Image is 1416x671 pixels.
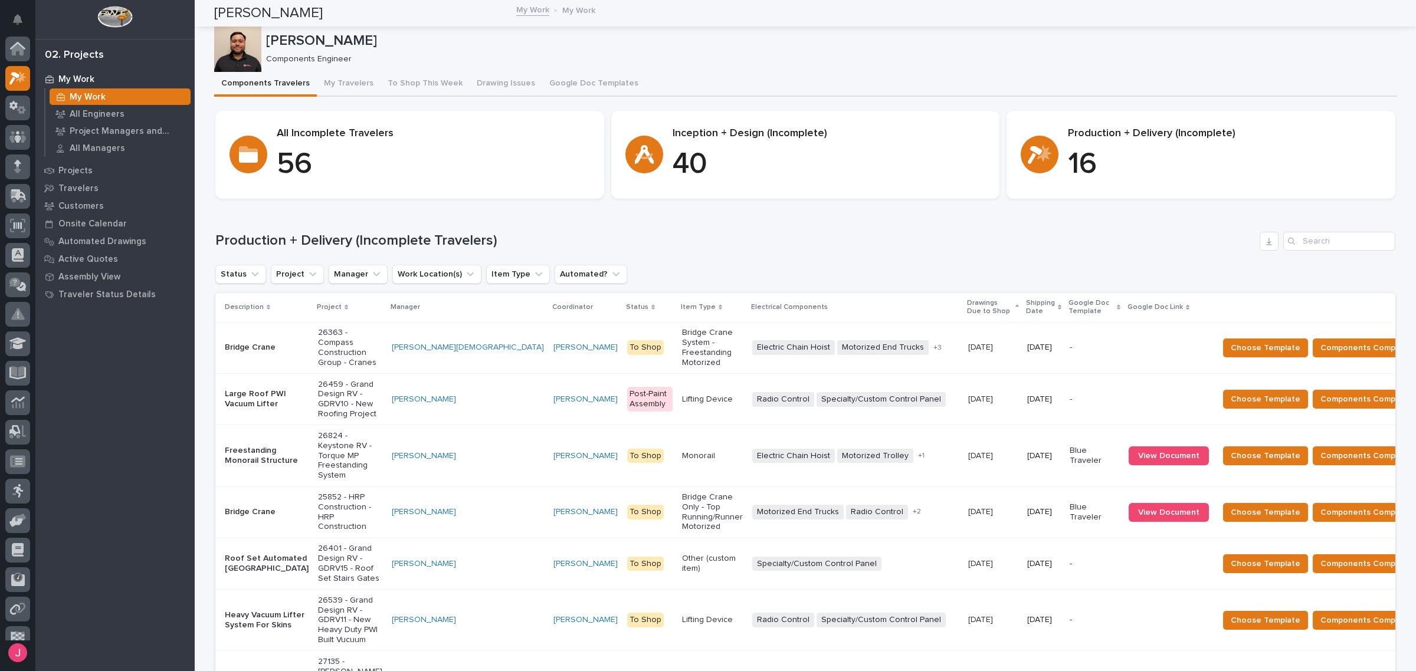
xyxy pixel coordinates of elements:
a: My Work [35,70,195,88]
div: To Shop [627,505,664,519]
a: Travelers [35,179,195,197]
span: Specialty/Custom Control Panel [817,392,946,407]
p: Bridge Crane Only - Top Running/Runner Motorized [682,492,743,532]
p: Travelers [58,183,99,194]
button: Manager [329,265,388,284]
a: Customers [35,197,195,215]
p: Lifting Device [682,615,743,625]
span: Radio Control [752,613,814,627]
p: Freestanding Monorail Structure [225,446,309,466]
button: Work Location(s) [392,265,481,284]
p: All Incomplete Travelers [277,127,590,140]
p: [DATE] [1027,451,1060,461]
div: To Shop [627,557,664,571]
p: 26459 - Grand Design RV - GDRV10 - New Roofing Project [318,380,382,419]
button: Choose Template [1223,554,1308,573]
p: My Work [70,92,106,103]
span: Radio Control [752,392,814,407]
p: [DATE] [1027,343,1060,353]
p: [DATE] [1027,615,1060,625]
p: Status [626,301,648,314]
span: Electric Chain Hoist [752,340,835,355]
p: All Engineers [70,109,124,120]
span: Choose Template [1231,557,1300,571]
p: Customers [58,201,104,212]
button: Choose Template [1223,503,1308,522]
p: Traveler Status Details [58,290,156,300]
a: Assembly View [35,268,195,285]
div: Notifications [15,14,30,33]
button: Drawing Issues [470,72,542,97]
span: View Document [1138,508,1199,517]
button: Notifications [5,7,30,32]
p: - [1070,615,1119,625]
a: [PERSON_NAME] [553,343,618,353]
p: Active Quotes [58,254,118,265]
div: To Shop [627,449,664,463]
span: Components Complete [1320,392,1411,406]
span: Choose Template [1231,392,1300,406]
span: Motorized Trolley [837,449,913,463]
p: Monorail [682,451,743,461]
img: Workspace Logo [97,6,132,28]
span: Components Complete [1320,557,1411,571]
p: [DATE] [968,505,995,517]
div: Post-Paint Assembly [627,387,673,412]
span: Components Complete [1320,505,1411,519]
p: [PERSON_NAME] [266,32,1392,50]
a: [PERSON_NAME][DEMOGRAPHIC_DATA] [392,343,544,353]
a: All Engineers [45,106,195,122]
p: Heavy Vacuum Lifter System For Skins [225,610,309,630]
p: Description [225,301,264,314]
a: [PERSON_NAME] [553,451,618,461]
p: [DATE] [968,340,995,353]
p: Shipping Date [1026,297,1055,318]
p: [DATE] [968,449,995,461]
span: View Document [1138,452,1199,460]
p: Coordinator [552,301,593,314]
p: Lifting Device [682,394,743,404]
p: [DATE] [968,392,995,404]
p: Drawings Due to Shop [967,297,1012,318]
div: To Shop [627,340,664,355]
p: My Work [562,3,595,16]
p: 26401 - Grand Design RV - GDRV15 - Roof Set Stairs Gates [318,544,382,583]
p: Google Doc Link [1127,301,1183,314]
a: Active Quotes [35,250,195,268]
a: [PERSON_NAME] [392,615,456,625]
p: [DATE] [1027,394,1060,404]
button: Components Travelers [214,72,317,97]
a: View Document [1129,446,1209,465]
p: Onsite Calendar [58,219,127,229]
input: Search [1283,232,1395,251]
span: Components Complete [1320,449,1411,463]
h1: Production + Delivery (Incomplete Travelers) [215,232,1255,249]
a: [PERSON_NAME] [392,507,456,517]
a: [PERSON_NAME] [392,559,456,569]
p: Bridge Crane [225,343,309,353]
p: 56 [277,147,590,182]
span: Components Complete [1320,341,1411,355]
span: Components Complete [1320,613,1411,627]
p: Production + Delivery (Incomplete) [1068,127,1381,140]
p: Roof Set Automated [GEOGRAPHIC_DATA] [225,554,309,574]
button: Automated? [555,265,627,284]
p: Assembly View [58,272,120,282]
span: Specialty/Custom Control Panel [817,613,946,627]
button: Project [271,265,324,284]
p: 26363 - Compass Construction Group - Cranes [318,328,382,367]
p: Projects [58,166,93,176]
p: - [1070,343,1119,353]
p: Bridge Crane System - Freestanding Motorized [682,328,743,367]
span: Radio Control [846,505,908,519]
span: Electric Chain Hoist [752,449,835,463]
a: My Work [516,2,549,16]
p: Blue Traveler [1070,446,1119,466]
p: Project Managers and Engineers [70,126,186,137]
a: [PERSON_NAME] [553,394,618,404]
span: Choose Template [1231,505,1300,519]
p: [DATE] [968,557,995,569]
p: - [1070,559,1119,569]
span: Motorized End Trucks [837,340,929,355]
